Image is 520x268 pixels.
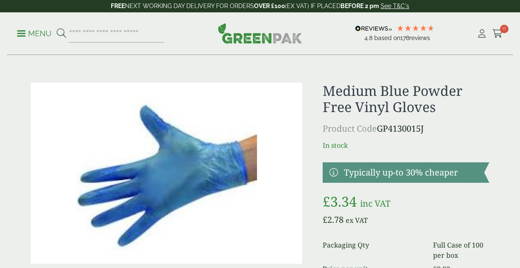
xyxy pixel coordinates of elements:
[477,29,487,38] i: My Account
[396,24,435,32] div: 4.78 Stars
[323,140,489,150] p: In stock
[323,123,377,134] span: Product Code
[492,27,503,40] a: 0
[17,29,52,39] p: Menu
[31,83,302,264] img: 4130015J Blue Vinyl Powder Free Gloves Medium
[409,35,430,41] span: reviews
[500,25,508,33] span: 0
[364,35,374,41] span: 4.8
[323,192,357,210] bdi: 3.34
[323,192,330,210] span: £
[374,35,400,41] span: Based on
[111,3,125,9] strong: FREE
[323,214,327,225] span: £
[218,23,302,43] img: GreenPak Supplies
[17,29,52,37] a: Menu
[346,216,368,225] span: ex VAT
[323,214,344,225] bdi: 2.78
[341,3,379,9] strong: BEFORE 2 pm
[355,26,392,32] img: REVIEWS.io
[323,240,422,260] dt: Packaging Qty
[254,3,285,9] strong: OVER £100
[323,122,489,135] p: GP4130015J
[323,83,489,115] h1: Medium Blue Powder Free Vinyl Gloves
[492,29,503,38] i: Cart
[381,3,409,9] a: See T&C's
[360,198,390,209] span: inc VAT
[400,35,409,41] span: 178
[433,240,489,260] dd: Full Case of 100 per box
